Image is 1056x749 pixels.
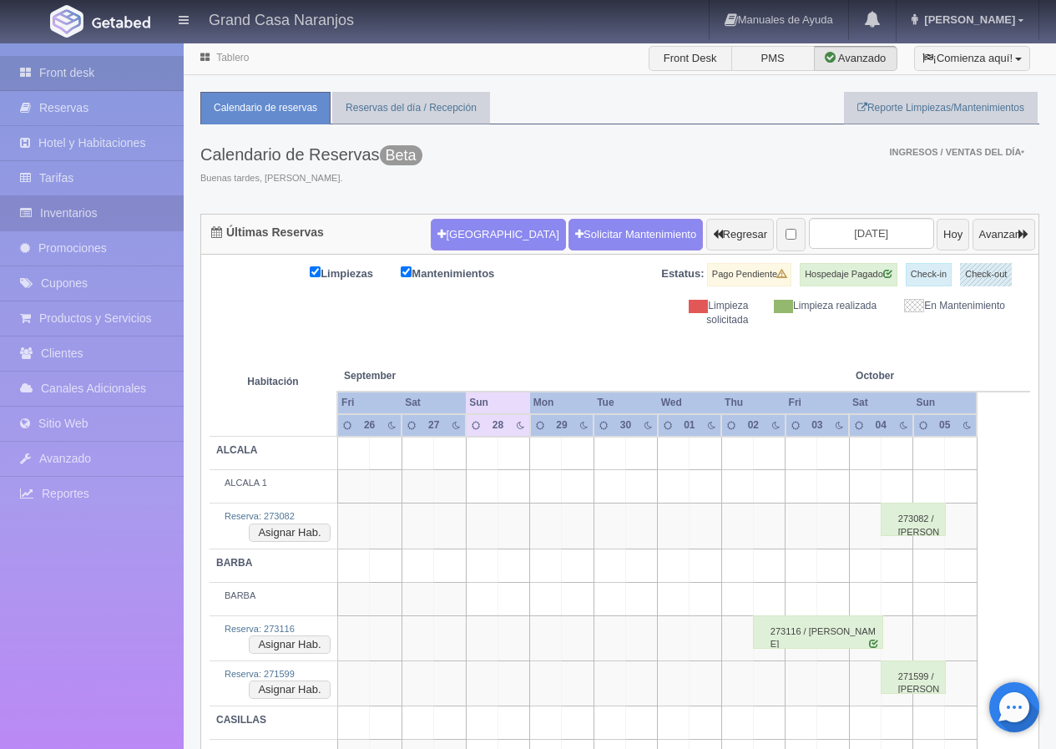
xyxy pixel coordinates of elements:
label: PMS [731,46,815,71]
div: 271599 / [PERSON_NAME] [PERSON_NAME] [881,660,946,694]
div: 03 [808,418,826,433]
a: Reporte Limpiezas/Mantenimientos [844,92,1038,124]
button: Asignar Hab. [249,635,330,654]
div: 273116 / [PERSON_NAME] [753,615,883,649]
th: Mon [530,392,594,414]
div: ALCALA 1 [216,477,331,490]
div: 273082 / [PERSON_NAME] [881,503,946,536]
div: 30 [616,418,634,433]
div: 02 [744,418,762,433]
span: [PERSON_NAME] [920,13,1015,26]
strong: Habitación [247,376,298,387]
button: ¡Comienza aquí! [914,46,1030,71]
th: Sat [402,392,466,414]
div: Limpieza solicitada [633,299,761,327]
div: 28 [488,418,507,433]
b: CASILLAS [216,714,266,726]
div: 26 [360,418,378,433]
label: Check-in [906,263,952,286]
button: Asignar Hab. [249,524,330,542]
label: Check-out [960,263,1012,286]
th: Fri [337,392,402,414]
img: Getabed [50,5,83,38]
th: Sat [849,392,912,414]
a: Calendario de reservas [200,92,331,124]
a: Reserva: 273116 [225,624,295,634]
span: Beta [380,145,422,165]
button: Regresar [706,219,774,251]
label: Mantenimientos [401,263,519,282]
div: 04 [872,418,890,433]
label: Front Desk [649,46,732,71]
label: Estatus: [661,266,704,282]
img: Getabed [92,16,150,28]
div: 27 [425,418,443,433]
input: Limpiezas [310,266,321,277]
th: Wed [658,392,721,414]
b: ALCALA [216,444,257,456]
div: Limpieza realizada [760,299,889,313]
th: Thu [721,392,785,414]
h4: Últimas Reservas [211,226,324,239]
a: Tablero [216,52,249,63]
h3: Calendario de Reservas [200,145,422,164]
b: BARBA [216,557,252,569]
div: BARBA [216,590,331,603]
button: Avanzar [973,219,1035,251]
button: [GEOGRAPHIC_DATA] [431,219,565,251]
div: 01 [680,418,699,433]
th: Tue [594,392,657,414]
button: Asignar Hab. [249,681,330,699]
span: Buenas tardes, [PERSON_NAME]. [200,172,422,185]
span: Ingresos / Ventas del día [889,147,1024,157]
button: Hoy [937,219,969,251]
label: Avanzado [814,46,897,71]
a: Reserva: 273082 [225,511,295,521]
a: Solicitar Mantenimiento [568,219,703,251]
a: Reservas del día / Recepción [332,92,490,124]
label: Hospedaje Pagado [800,263,897,286]
label: Limpiezas [310,263,398,282]
th: Fri [786,392,849,414]
div: En Mantenimiento [889,299,1018,313]
th: Sun [913,392,977,414]
a: Reserva: 271599 [225,669,295,679]
span: September [344,369,459,383]
label: Pago Pendiente [707,263,791,286]
input: Mantenimientos [401,266,412,277]
span: October [856,369,970,383]
div: 05 [936,418,954,433]
div: 29 [553,418,571,433]
h4: Grand Casa Naranjos [209,8,354,29]
th: Sun [466,392,529,414]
